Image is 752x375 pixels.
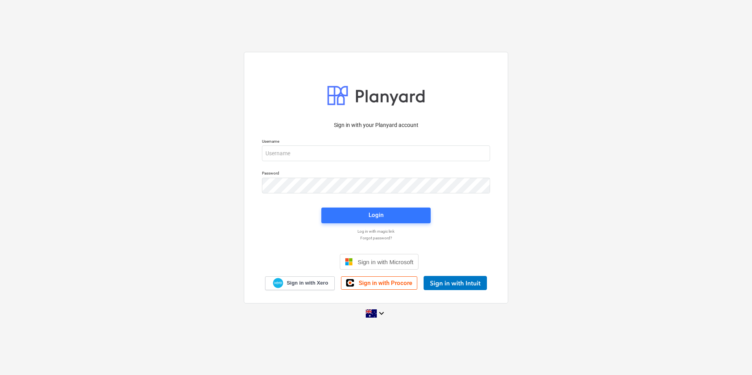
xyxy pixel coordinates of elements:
[258,229,494,234] a: Log in with magic link
[258,235,494,241] a: Forgot password?
[369,210,383,220] div: Login
[273,278,283,289] img: Xero logo
[287,279,328,287] span: Sign in with Xero
[262,171,490,177] p: Password
[262,121,490,129] p: Sign in with your Planyard account
[358,259,413,265] span: Sign in with Microsoft
[359,279,412,287] span: Sign in with Procore
[262,139,490,145] p: Username
[262,145,490,161] input: Username
[321,208,431,223] button: Login
[345,258,353,266] img: Microsoft logo
[265,276,335,290] a: Sign in with Xero
[341,276,417,290] a: Sign in with Procore
[377,309,386,318] i: keyboard_arrow_down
